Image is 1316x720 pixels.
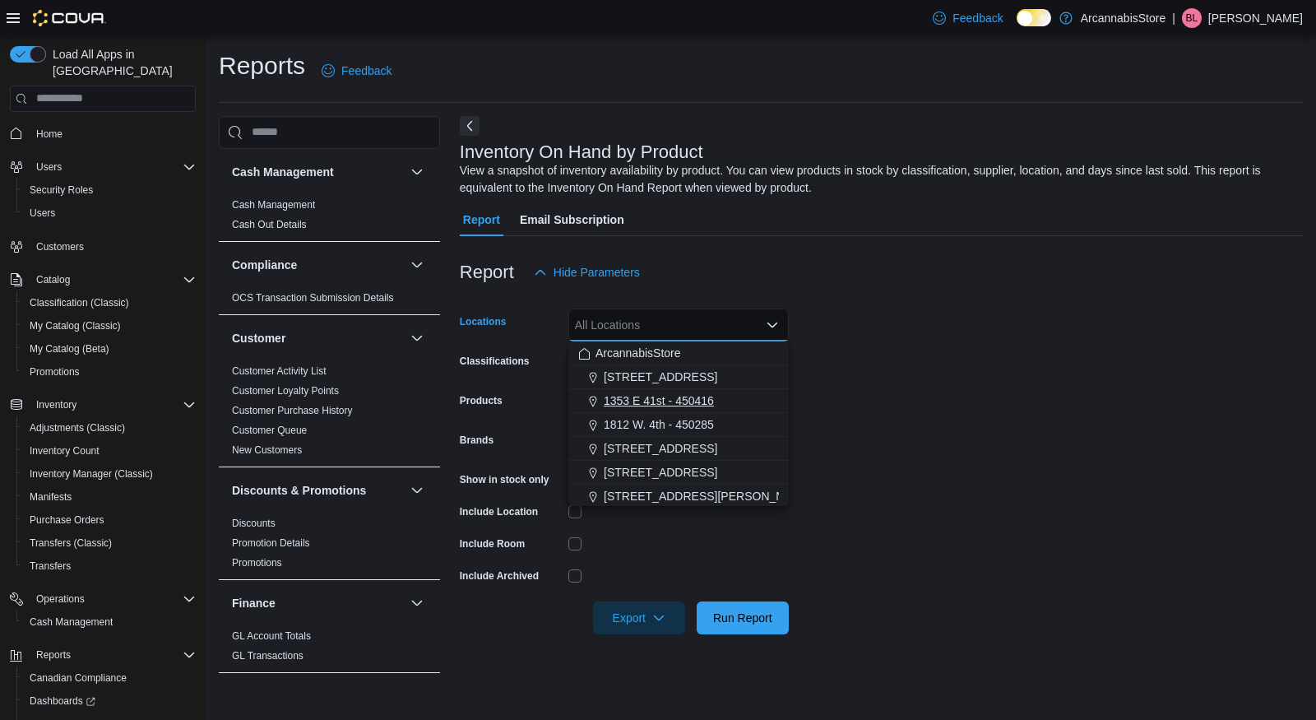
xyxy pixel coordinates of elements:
[232,649,304,662] span: GL Transactions
[219,361,440,467] div: Customer
[23,612,119,632] a: Cash Management
[16,509,202,532] button: Purchase Orders
[16,202,202,225] button: Users
[232,292,394,304] a: OCS Transaction Submission Details
[232,629,311,643] span: GL Account Totals
[23,464,160,484] a: Inventory Manager (Classic)
[219,49,305,82] h1: Reports
[30,237,90,257] a: Customers
[604,416,714,433] span: 1812 W. 4th - 450285
[16,555,202,578] button: Transfers
[30,395,196,415] span: Inventory
[23,203,196,223] span: Users
[603,602,675,634] span: Export
[23,362,86,382] a: Promotions
[16,439,202,462] button: Inventory Count
[232,482,366,499] h3: Discounts & Promotions
[232,537,310,550] span: Promotion Details
[30,645,196,665] span: Reports
[16,291,202,314] button: Classification (Classic)
[463,203,500,236] span: Report
[232,385,339,397] a: Customer Loyalty Points
[460,505,538,518] label: Include Location
[23,510,196,530] span: Purchase Orders
[16,179,202,202] button: Security Roles
[766,318,779,332] button: Close list of options
[23,487,78,507] a: Manifests
[460,473,549,486] label: Show in stock only
[3,588,202,611] button: Operations
[232,330,285,346] h3: Customer
[232,218,307,231] span: Cash Out Details
[232,291,394,304] span: OCS Transaction Submission Details
[232,198,315,211] span: Cash Management
[604,440,717,457] span: [STREET_ADDRESS]
[232,384,339,397] span: Customer Loyalty Points
[3,235,202,258] button: Customers
[23,293,136,313] a: Classification (Classic)
[593,602,685,634] button: Export
[568,437,789,461] button: [STREET_ADDRESS]
[568,365,789,389] button: [STREET_ADDRESS]
[232,424,307,437] span: Customer Queue
[30,490,72,504] span: Manifests
[568,389,789,413] button: 1353 E 41st - 450416
[30,589,91,609] button: Operations
[30,157,196,177] span: Users
[604,488,813,504] span: [STREET_ADDRESS][PERSON_NAME]
[16,667,202,690] button: Canadian Compliance
[23,418,196,438] span: Adjustments (Classic)
[30,236,196,257] span: Customers
[30,319,121,332] span: My Catalog (Classic)
[30,421,125,434] span: Adjustments (Classic)
[219,626,440,672] div: Finance
[407,255,427,275] button: Compliance
[460,537,525,550] label: Include Room
[23,487,196,507] span: Manifests
[30,537,112,550] span: Transfers (Classic)
[232,517,276,530] span: Discounts
[232,482,404,499] button: Discounts & Promotions
[219,195,440,241] div: Cash Management
[23,556,196,576] span: Transfers
[30,645,77,665] button: Reports
[23,180,100,200] a: Security Roles
[604,464,717,481] span: [STREET_ADDRESS]
[23,691,102,711] a: Dashboards
[460,262,514,282] h3: Report
[30,365,80,379] span: Promotions
[527,256,646,289] button: Hide Parameters
[713,610,772,626] span: Run Report
[36,160,62,174] span: Users
[16,314,202,337] button: My Catalog (Classic)
[232,404,353,417] span: Customer Purchase History
[23,668,196,688] span: Canadian Compliance
[407,686,427,706] button: Inventory
[30,157,68,177] button: Users
[232,688,284,704] h3: Inventory
[16,360,202,383] button: Promotions
[232,650,304,662] a: GL Transactions
[460,569,539,583] label: Include Archived
[36,128,63,141] span: Home
[232,257,404,273] button: Compliance
[460,142,703,162] h3: Inventory On Hand by Product
[36,398,76,411] span: Inventory
[23,533,196,553] span: Transfers (Classic)
[341,63,392,79] span: Feedback
[460,355,530,368] label: Classifications
[23,316,127,336] a: My Catalog (Classic)
[36,648,71,662] span: Reports
[16,337,202,360] button: My Catalog (Beta)
[30,444,100,458] span: Inventory Count
[30,560,71,573] span: Transfers
[407,481,427,500] button: Discounts & Promotions
[232,219,307,230] a: Cash Out Details
[30,671,127,685] span: Canadian Compliance
[16,462,202,485] button: Inventory Manager (Classic)
[568,341,789,580] div: Choose from the following options
[30,589,196,609] span: Operations
[604,369,717,385] span: [STREET_ADDRESS]
[315,54,398,87] a: Feedback
[568,485,789,509] button: [STREET_ADDRESS][PERSON_NAME]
